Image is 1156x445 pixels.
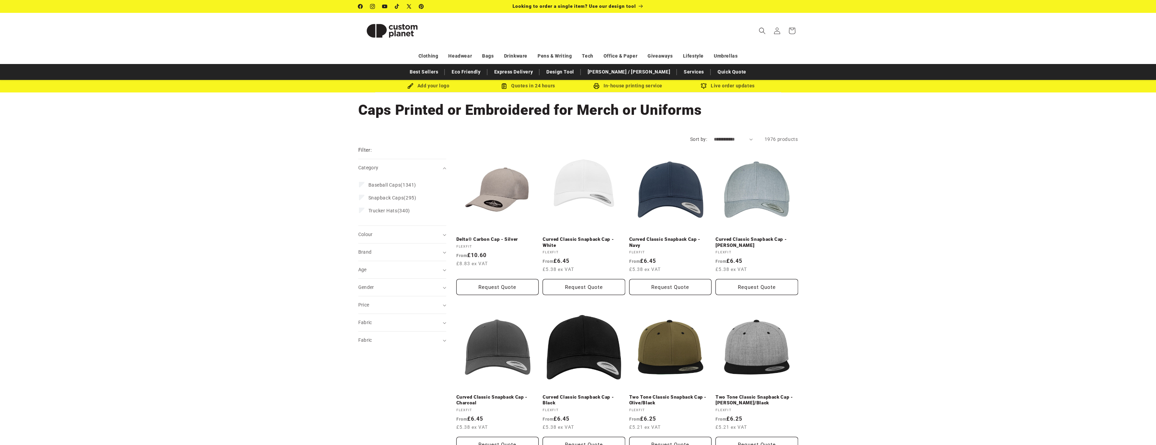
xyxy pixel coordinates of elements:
[714,66,750,78] a: Quick Quote
[358,332,446,349] summary: Fabric (0 selected)
[368,182,401,188] span: Baseball Caps
[543,236,625,248] a: Curved Classic Snapback Cap - White
[379,82,478,90] div: Add your logo
[578,82,678,90] div: In-house printing service
[358,320,372,325] span: Fabric
[448,50,472,62] a: Headwear
[456,394,539,406] a: Curved Classic Snapback Cap - Charcoal
[358,314,446,331] summary: Fabric (0 selected)
[582,50,593,62] a: Tech
[368,195,416,201] span: (295)
[716,279,798,295] button: Request Quote
[358,159,446,176] summary: Category (0 selected)
[358,302,369,308] span: Price
[358,226,446,243] summary: Colour (0 selected)
[358,267,367,272] span: Age
[538,50,572,62] a: Pens & Writing
[456,279,539,295] button: Request Quote
[678,82,778,90] div: Live order updates
[406,66,441,78] a: Best Sellers
[358,279,446,296] summary: Gender (0 selected)
[1043,372,1156,445] iframe: Chat Widget
[543,279,625,295] button: Request Quote
[358,146,372,154] h2: Filter:
[714,50,738,62] a: Umbrellas
[418,50,438,62] a: Clothing
[358,261,446,278] summary: Age (0 selected)
[407,83,413,89] img: Brush Icon
[358,284,374,290] span: Gender
[629,394,712,406] a: Two Tone Classic Snapback Cap - Olive/Black
[543,66,577,78] a: Design Tool
[368,208,410,214] span: (340)
[701,83,707,89] img: Order updates
[501,83,507,89] img: Order Updates Icon
[358,337,372,343] span: Fabric
[358,232,373,237] span: Colour
[513,3,636,9] span: Looking to order a single item? Use our design tool
[482,50,494,62] a: Bags
[358,249,372,255] span: Brand
[716,394,798,406] a: Two Tone Classic Snapback Cap - [PERSON_NAME]/Black
[648,50,673,62] a: Giveaways
[755,23,770,38] summary: Search
[604,50,637,62] a: Office & Paper
[593,83,599,89] img: In-house printing
[543,394,625,406] a: Curved Classic Snapback Cap - Black
[368,208,398,213] span: Trucker Hats
[765,136,798,142] span: 1976 products
[680,66,707,78] a: Services
[683,50,704,62] a: Lifestyle
[491,66,537,78] a: Express Delivery
[456,236,539,242] a: Delta® Carbon Cap - Silver
[358,165,379,170] span: Category
[358,16,426,46] img: Custom Planet
[358,243,446,261] summary: Brand (0 selected)
[358,296,446,314] summary: Price
[629,279,712,295] button: Request Quote
[448,66,484,78] a: Eco Friendly
[504,50,527,62] a: Drinkware
[716,236,798,248] a: Curved Classic Snapback Cap - [PERSON_NAME]
[629,236,712,248] a: Curved Classic Snapback Cap - Navy
[478,82,578,90] div: Quotes in 24 hours
[368,195,404,200] span: Snapback Caps
[356,13,428,48] a: Custom Planet
[690,136,707,142] label: Sort by:
[358,101,798,119] h1: Caps Printed or Embroidered for Merch or Uniforms
[584,66,674,78] a: [PERSON_NAME] / [PERSON_NAME]
[368,182,416,188] span: (1341)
